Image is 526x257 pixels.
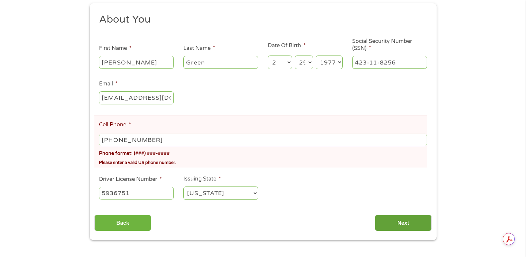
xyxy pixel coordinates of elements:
input: (541) 754-3010 [99,134,427,146]
div: Phone format: (###) ###-#### [99,148,427,157]
label: Cell Phone [99,121,131,128]
label: Issuing State [183,176,221,183]
label: Email [99,80,118,87]
div: Please enter a valid US phone number. [99,157,427,166]
input: john@gmail.com [99,91,174,104]
label: Last Name [183,45,215,52]
input: Back [94,215,151,231]
input: Next [375,215,432,231]
input: John [99,56,174,68]
label: Driver License Number [99,176,162,183]
label: Social Security Number (SSN) [352,38,427,52]
h2: About You [99,13,422,26]
input: Smith [183,56,258,68]
label: First Name [99,45,132,52]
label: Date Of Birth [268,42,306,49]
input: 078-05-1120 [352,56,427,68]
